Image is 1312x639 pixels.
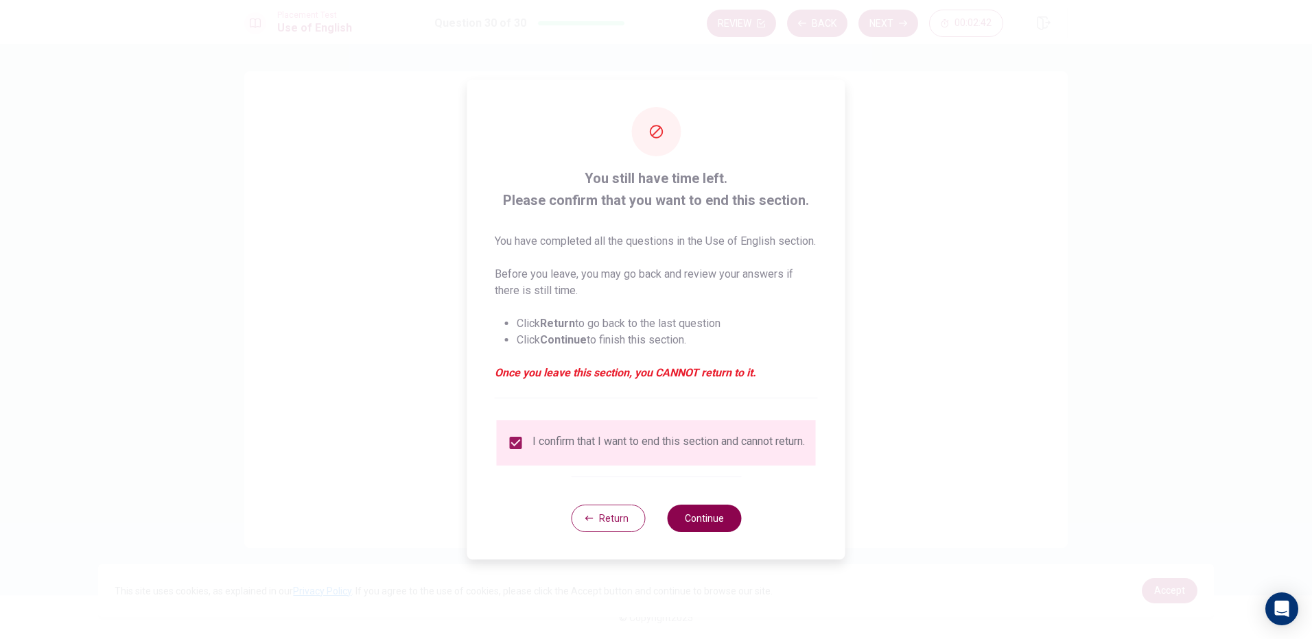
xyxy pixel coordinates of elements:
[571,505,645,532] button: Return
[495,266,818,299] p: Before you leave, you may go back and review your answers if there is still time.
[495,365,818,381] em: Once you leave this section, you CANNOT return to it.
[1265,592,1298,625] div: Open Intercom Messenger
[517,315,818,332] li: Click to go back to the last question
[495,167,818,211] span: You still have time left. Please confirm that you want to end this section.
[540,333,587,346] strong: Continue
[495,233,818,250] p: You have completed all the questions in the Use of English section.
[667,505,741,532] button: Continue
[532,435,805,451] div: I confirm that I want to end this section and cannot return.
[540,317,575,330] strong: Return
[517,332,818,348] li: Click to finish this section.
